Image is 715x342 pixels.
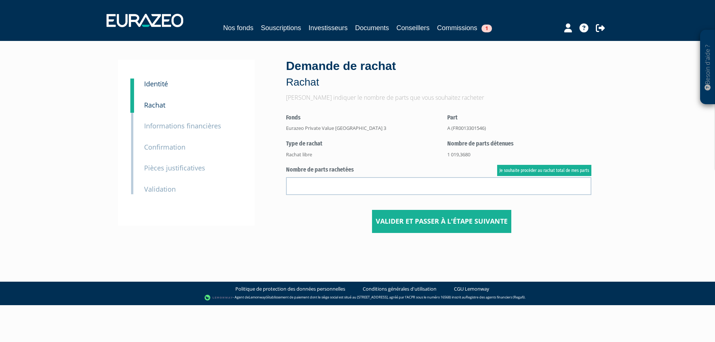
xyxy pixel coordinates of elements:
small: Identité [144,79,168,88]
p: Besoin d'aide ? [703,34,712,101]
p: [PERSON_NAME] indiquer le nombre de parts que vous souhaitez racheter [286,93,597,102]
a: Registre des agents financiers (Regafi) [466,295,525,300]
small: Rachat [144,100,165,109]
small: Pièces justificatives [144,163,205,172]
label: Nombre de parts détenues [447,140,592,148]
a: Commissions1 [437,23,492,33]
a: Souscriptions [261,23,301,33]
a: Conditions générales d'utilisation [363,285,436,293]
img: logo-lemonway.png [204,294,233,301]
small: Validation [144,185,176,194]
button: Valider et passer à l'étape suivante [372,210,511,233]
a: 1 [130,79,134,93]
a: Documents [355,23,389,33]
label: Part [447,114,592,122]
a: Je souhaite procéder au rachat total de mes parts [497,165,591,176]
a: Investisseurs [308,23,347,33]
label: Fonds [286,114,436,122]
img: 1732889491-logotype_eurazeo_blanc_rvb.png [107,14,183,27]
a: Conseillers [397,23,430,33]
small: Confirmation [144,143,185,151]
p: Rachat [286,75,597,90]
div: Rachat libre [286,151,436,158]
a: Lemonway [249,295,266,300]
a: Politique de protection des données personnelles [235,285,345,293]
a: CGU Lemonway [454,285,489,293]
label: Nombre de parts rachetées [286,166,591,174]
div: 1 019,3680 [447,151,592,158]
a: Nos fonds [223,23,253,33]
div: Eurazeo Private Value [GEOGRAPHIC_DATA] 3 [286,125,436,132]
span: 1 [482,25,492,32]
div: Demande de rachat [286,58,597,90]
div: A (FR0013301546) [447,125,592,132]
label: Type de rachat [286,140,436,148]
a: 2 [130,90,134,113]
small: Informations financières [144,121,221,130]
div: - Agent de (établissement de paiement dont le siège social est situé au [STREET_ADDRESS], agréé p... [7,294,708,301]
